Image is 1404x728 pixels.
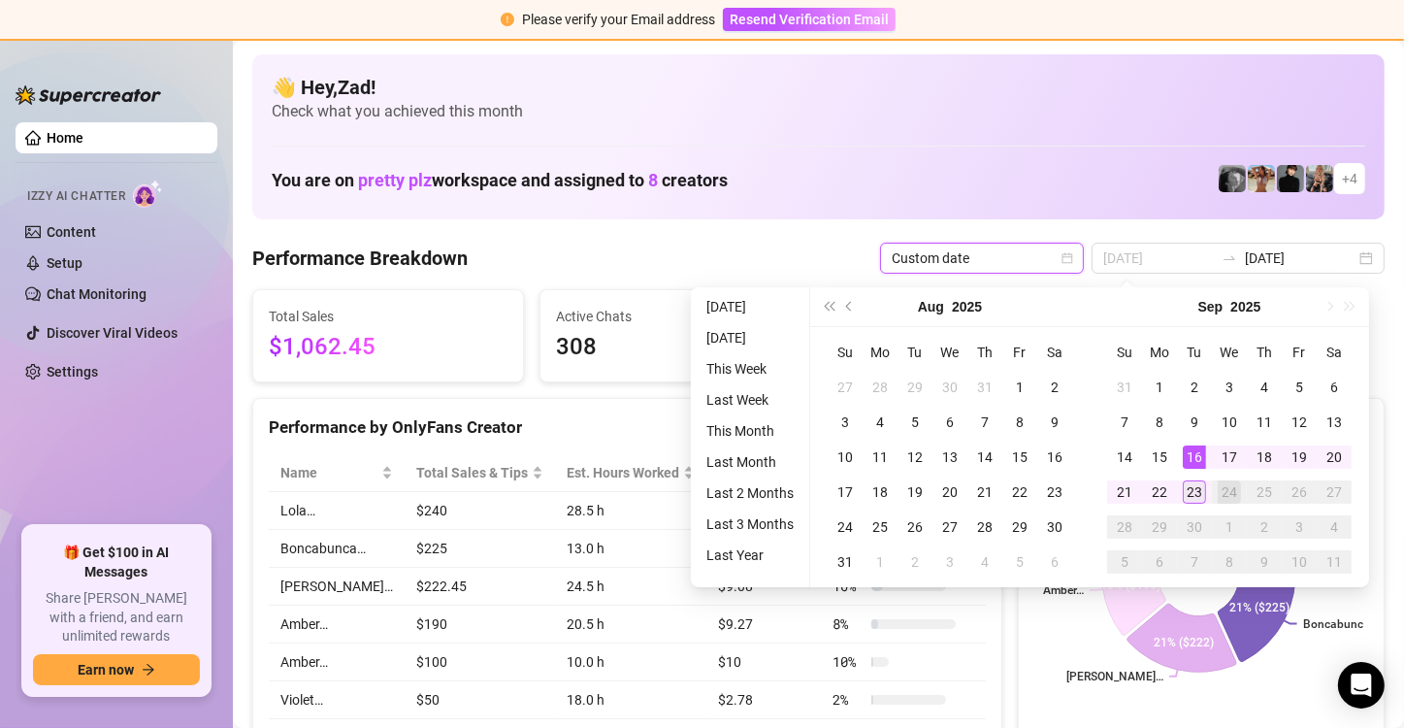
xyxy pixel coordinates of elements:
div: 8 [1218,550,1241,574]
td: 2025-09-07 [1107,405,1142,440]
td: 2025-09-01 [863,545,898,579]
td: $100 [405,644,555,681]
td: 2025-08-22 [1002,475,1037,510]
td: 2025-08-26 [898,510,932,545]
img: Amber [1248,165,1275,192]
td: 2025-08-03 [828,405,863,440]
span: exclamation-circle [501,13,514,26]
td: 2025-09-29 [1142,510,1177,545]
span: arrow-right [142,663,155,677]
div: 31 [833,550,857,574]
div: 20 [1322,446,1346,469]
input: Start date [1103,248,1214,269]
div: Open Intercom Messenger [1338,662,1385,709]
td: Violet… [269,681,405,719]
td: 2025-08-08 [1002,405,1037,440]
td: 2025-09-05 [1002,545,1037,579]
div: 4 [1322,515,1346,539]
th: We [1212,335,1247,370]
td: 2025-09-20 [1317,440,1352,475]
span: 2 % [833,689,864,711]
span: Resend Verification Email [730,12,889,27]
div: 1 [868,550,892,574]
div: 11 [1322,550,1346,574]
div: 17 [833,480,857,504]
td: 2025-09-17 [1212,440,1247,475]
td: 2025-09-09 [1177,405,1212,440]
div: 21 [1113,480,1136,504]
span: Earn now [78,662,134,678]
td: 2025-09-23 [1177,475,1212,510]
td: 2025-08-05 [898,405,932,440]
th: Mo [1142,335,1177,370]
td: 2025-08-21 [967,475,1002,510]
td: 2025-08-07 [967,405,1002,440]
td: 2025-08-02 [1037,370,1072,405]
input: End date [1245,248,1355,269]
div: 4 [973,550,996,574]
td: 2025-10-01 [1212,510,1247,545]
td: 2025-09-16 [1177,440,1212,475]
td: $9.08 [706,568,821,606]
div: 7 [1113,411,1136,434]
td: 2025-08-30 [1037,510,1072,545]
h4: 👋 Hey, Zad ! [272,74,1365,101]
div: 28 [1113,515,1136,539]
td: 24.5 h [555,568,706,606]
td: 2025-09-21 [1107,475,1142,510]
td: 2025-08-20 [932,475,967,510]
td: 13.0 h [555,530,706,568]
div: 13 [938,446,962,469]
td: 2025-09-18 [1247,440,1282,475]
td: $10 [706,644,821,681]
div: 27 [833,376,857,399]
td: 2025-09-04 [967,545,1002,579]
td: Lola… [269,492,405,530]
h1: You are on workspace and assigned to creators [272,170,728,191]
div: 6 [1148,550,1171,574]
div: 18 [868,480,892,504]
td: 28.5 h [555,492,706,530]
button: Last year (Control + left) [818,287,839,326]
div: 9 [1183,411,1206,434]
td: 2025-07-27 [828,370,863,405]
div: 24 [1218,480,1241,504]
div: 3 [1218,376,1241,399]
li: Last Year [699,544,801,567]
td: 2025-10-06 [1142,545,1177,579]
td: 2025-10-10 [1282,545,1317,579]
td: 2025-10-09 [1247,545,1282,579]
div: 18 [1253,446,1276,469]
td: [PERSON_NAME]… [269,568,405,606]
div: 8 [1148,411,1171,434]
div: 7 [1183,550,1206,574]
td: 2025-08-31 [828,545,863,579]
td: 2025-09-27 [1317,475,1352,510]
th: Total Sales & Tips [405,454,555,492]
div: 13 [1322,411,1346,434]
th: Mo [863,335,898,370]
td: 2025-09-26 [1282,475,1317,510]
div: 3 [833,411,857,434]
td: 2025-09-22 [1142,475,1177,510]
span: calendar [1061,252,1073,264]
button: Choose a year [1230,287,1260,326]
div: 16 [1043,446,1066,469]
div: 9 [1253,550,1276,574]
th: Sa [1317,335,1352,370]
div: 29 [903,376,927,399]
td: 2025-09-13 [1317,405,1352,440]
img: Violet [1306,165,1333,192]
li: Last Week [699,388,801,412]
td: 2025-09-06 [1037,545,1072,579]
span: Active Chats [556,306,795,327]
button: Previous month (PageUp) [839,287,861,326]
button: Choose a year [952,287,982,326]
div: 31 [1113,376,1136,399]
td: 2025-07-29 [898,370,932,405]
td: 2025-10-05 [1107,545,1142,579]
th: Name [269,454,405,492]
td: 2025-08-18 [863,475,898,510]
div: 12 [1288,411,1311,434]
div: 1 [1218,515,1241,539]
